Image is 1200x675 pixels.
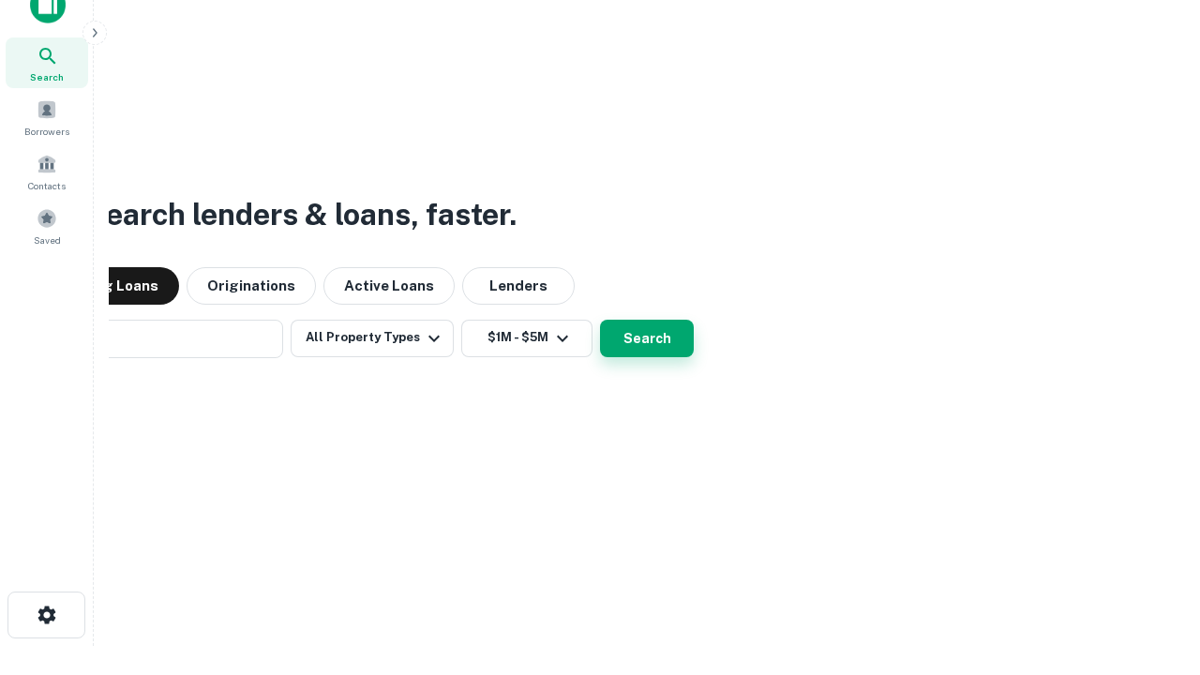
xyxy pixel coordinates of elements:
[323,267,455,305] button: Active Loans
[6,201,88,251] a: Saved
[28,178,66,193] span: Contacts
[462,267,575,305] button: Lenders
[461,320,592,357] button: $1M - $5M
[24,124,69,139] span: Borrowers
[30,69,64,84] span: Search
[187,267,316,305] button: Originations
[6,92,88,142] a: Borrowers
[291,320,454,357] button: All Property Types
[600,320,694,357] button: Search
[6,146,88,197] a: Contacts
[85,192,517,237] h3: Search lenders & loans, faster.
[34,232,61,247] span: Saved
[6,37,88,88] a: Search
[1106,465,1200,555] iframe: Chat Widget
